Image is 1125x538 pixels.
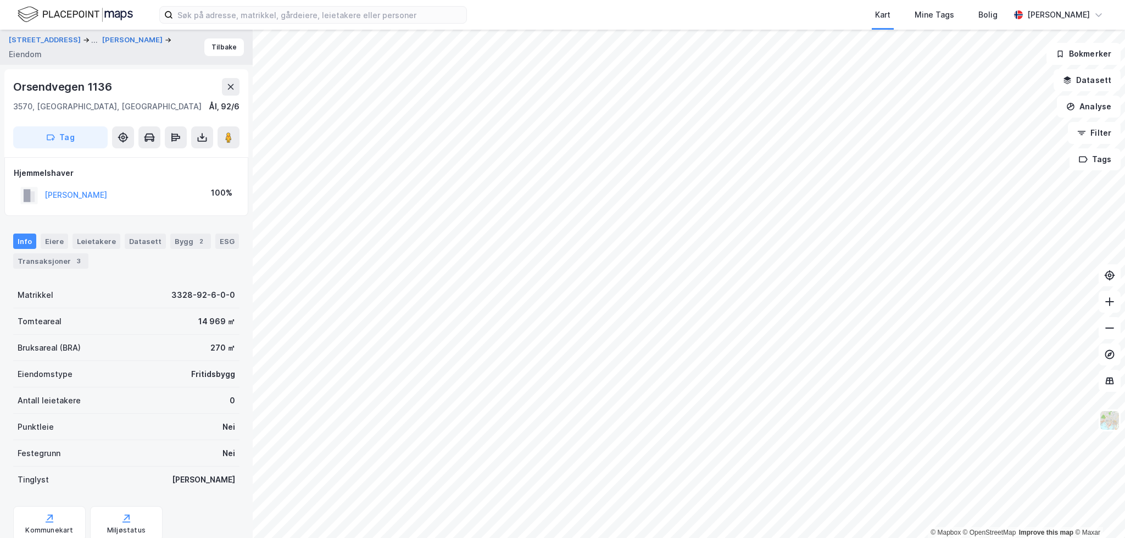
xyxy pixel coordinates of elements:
div: Info [13,234,36,249]
div: Kommunekart [25,526,73,535]
div: ESG [215,234,239,249]
div: Bruksareal (BRA) [18,341,81,354]
div: Transaksjoner [13,253,88,269]
input: Søk på adresse, matrikkel, gårdeiere, leietakere eller personer [173,7,466,23]
div: Matrikkel [18,289,53,302]
div: Kontrollprogram for chat [1070,485,1125,538]
iframe: Chat Widget [1070,485,1125,538]
button: [PERSON_NAME] [102,35,165,46]
button: Tilbake [204,38,244,56]
div: Ål, 92/6 [209,100,240,113]
div: Mine Tags [915,8,954,21]
a: OpenStreetMap [963,529,1016,536]
div: Festegrunn [18,447,60,460]
div: Nei [222,447,235,460]
div: 0 [230,394,235,407]
div: Eiere [41,234,68,249]
div: Hjemmelshaver [14,167,239,180]
button: Tags [1070,148,1121,170]
div: Bolig [978,8,998,21]
div: 3 [73,256,84,267]
div: Bygg [170,234,211,249]
div: Eiendomstype [18,368,73,381]
div: Miljøstatus [107,526,146,535]
div: 270 ㎡ [210,341,235,354]
div: ... [91,34,98,47]
button: Analyse [1057,96,1121,118]
button: Filter [1068,122,1121,144]
a: Improve this map [1019,529,1073,536]
div: 2 [196,236,207,247]
img: Z [1099,410,1120,431]
div: Nei [222,420,235,434]
button: Datasett [1054,69,1121,91]
div: Tinglyst [18,473,49,486]
button: [STREET_ADDRESS] [9,34,83,47]
div: 14 969 ㎡ [198,315,235,328]
div: [PERSON_NAME] [1027,8,1090,21]
div: Eiendom [9,48,42,61]
a: Mapbox [931,529,961,536]
div: Datasett [125,234,166,249]
div: Antall leietakere [18,394,81,407]
button: Tag [13,126,108,148]
div: Orsendvegen 1136 [13,78,114,96]
div: Fritidsbygg [191,368,235,381]
div: 3328-92-6-0-0 [171,289,235,302]
div: 3570, [GEOGRAPHIC_DATA], [GEOGRAPHIC_DATA] [13,100,202,113]
div: 100% [211,186,232,199]
div: Kart [875,8,890,21]
div: [PERSON_NAME] [172,473,235,486]
div: Tomteareal [18,315,62,328]
div: Leietakere [73,234,120,249]
img: logo.f888ab2527a4732fd821a326f86c7f29.svg [18,5,133,24]
div: Punktleie [18,420,54,434]
button: Bokmerker [1046,43,1121,65]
